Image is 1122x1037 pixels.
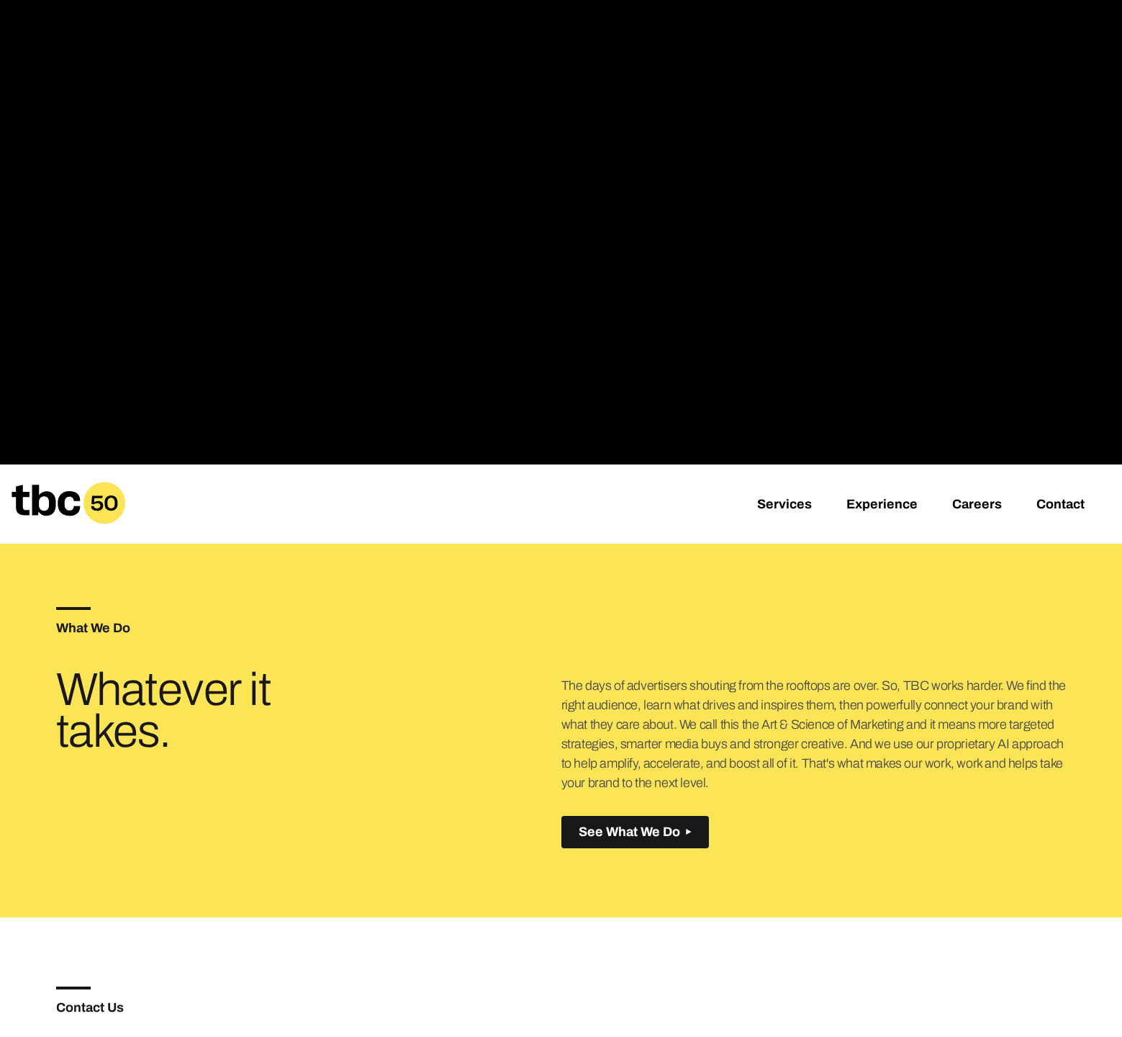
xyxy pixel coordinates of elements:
a: Contact [1036,497,1085,514]
a: Careers [952,497,1002,514]
a: Home [12,514,125,529]
h3: Whatever it takes. [56,669,393,753]
h5: What We Do [56,621,561,634]
span: See What We Do [579,825,680,840]
a: Experience [846,497,918,514]
h5: Contact Us [56,1001,561,1014]
a: Services [757,497,812,514]
button: See What We Do [561,816,709,848]
p: The days of advertisers shouting from the rooftops are over. So, TBC works harder. We find the ri... [561,676,1067,793]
